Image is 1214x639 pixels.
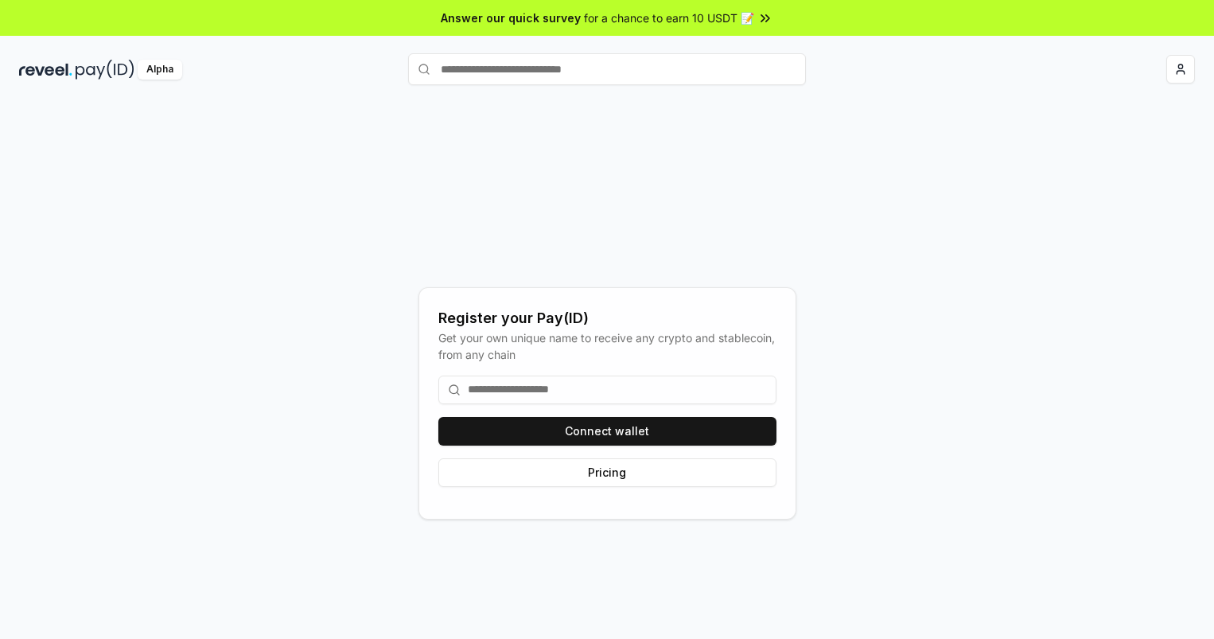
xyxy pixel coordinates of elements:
div: Register your Pay(ID) [438,307,776,329]
img: reveel_dark [19,60,72,80]
span: Answer our quick survey [441,10,581,26]
button: Connect wallet [438,417,776,446]
div: Alpha [138,60,182,80]
button: Pricing [438,458,776,487]
span: for a chance to earn 10 USDT 📝 [584,10,754,26]
img: pay_id [76,60,134,80]
div: Get your own unique name to receive any crypto and stablecoin, from any chain [438,329,776,363]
